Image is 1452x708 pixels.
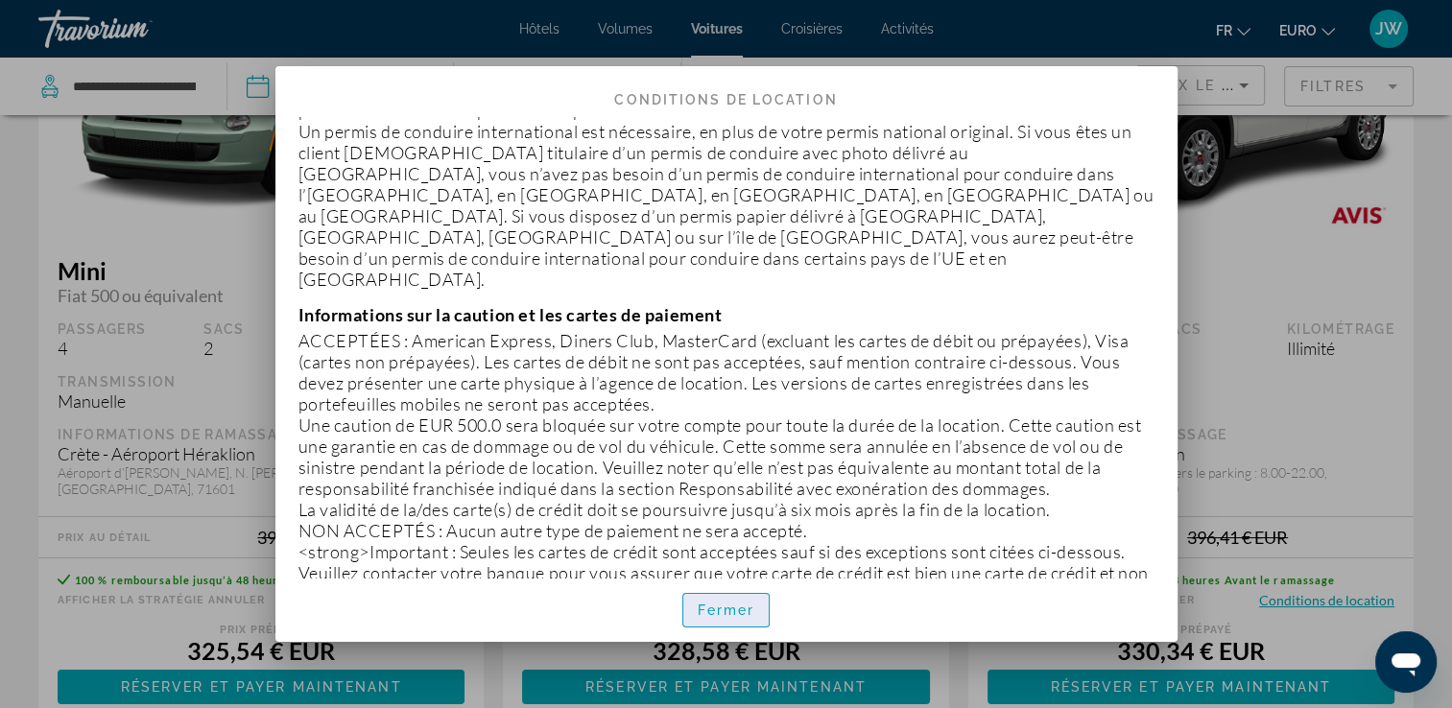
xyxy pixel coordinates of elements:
p: <strong>Important : Seules les cartes de crédit sont acceptées sauf si des exceptions sont citées... [298,541,1154,604]
p: ACCEPTÉES : American Express, Diners Club, MasterCard (excluant les cartes de débit ou prépayées)... [298,330,1154,414]
p: La validité de la/des carte(s) de crédit doit se poursuivre jusqu’à six mois après la fin de la l... [298,499,1154,520]
p: Informations sur la caution et les cartes de paiement [298,304,1154,325]
h2: Conditions de location [275,66,1178,116]
p: Une caution de EUR 500.0 sera bloquée sur votre compte pour toute la durée de la location. Cette ... [298,414,1154,499]
p: NON ACCEPTÉS : Aucun autre type de paiement ne sera accepté. [298,520,1154,541]
span: Fermer [698,602,755,618]
p: Un permis de conduire international est nécessaire, en plus de votre permis national original. Si... [298,121,1154,290]
iframe: Button to launch messaging window [1375,631,1437,693]
button: Fermer [682,593,771,627]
